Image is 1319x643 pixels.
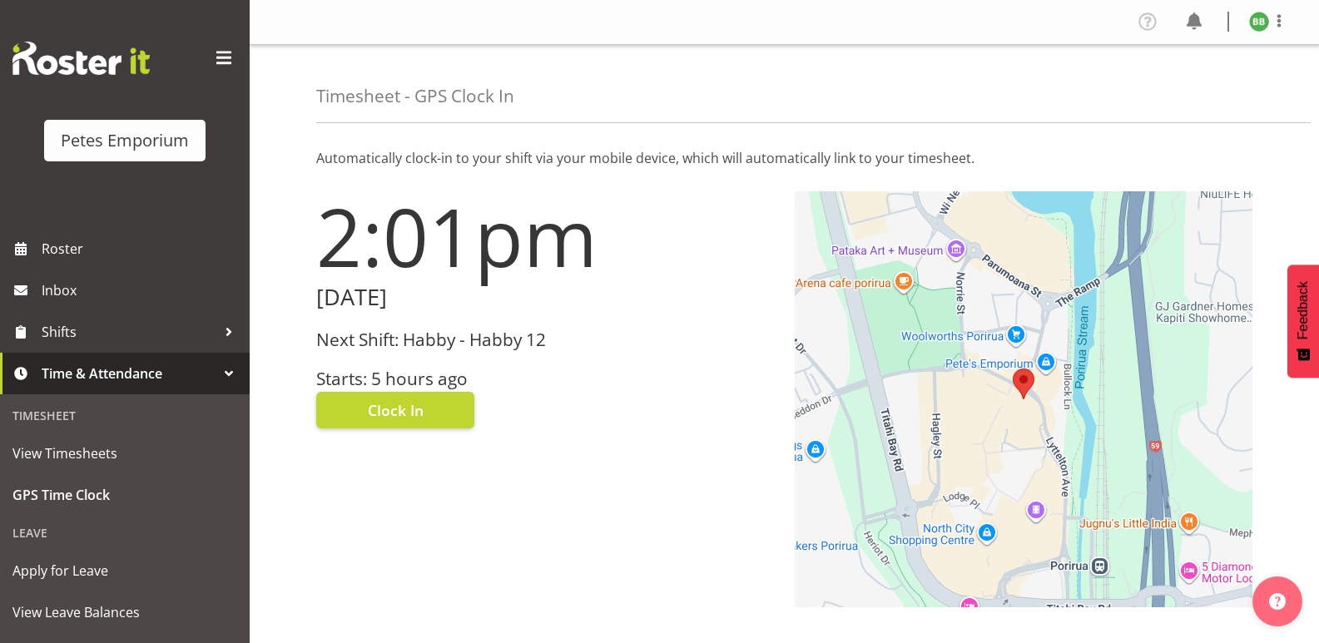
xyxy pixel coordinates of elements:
h3: Next Shift: Habby - Habby 12 [316,330,775,349]
h1: 2:01pm [316,191,775,281]
a: View Timesheets [4,433,245,474]
img: help-xxl-2.png [1269,593,1286,610]
span: Apply for Leave [12,558,237,583]
img: beena-bist9974.jpg [1249,12,1269,32]
a: View Leave Balances [4,591,245,633]
div: Timesheet [4,398,245,433]
button: Feedback - Show survey [1287,265,1319,378]
h3: Starts: 5 hours ago [316,369,775,388]
span: View Timesheets [12,441,237,466]
span: Time & Attendance [42,361,216,386]
a: Apply for Leave [4,550,245,591]
span: GPS Time Clock [12,482,237,507]
div: Leave [4,516,245,550]
span: Clock In [368,399,424,421]
span: Inbox [42,278,241,303]
img: Rosterit website logo [12,42,150,75]
a: GPS Time Clock [4,474,245,516]
button: Clock In [316,392,474,428]
span: Shifts [42,319,216,344]
p: Automatically clock-in to your shift via your mobile device, which will automatically link to you... [316,148,1252,168]
span: Feedback [1296,281,1311,339]
h2: [DATE] [316,284,775,310]
span: View Leave Balances [12,600,237,625]
div: Petes Emporium [61,128,189,153]
h4: Timesheet - GPS Clock In [316,87,514,106]
span: Roster [42,236,241,261]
